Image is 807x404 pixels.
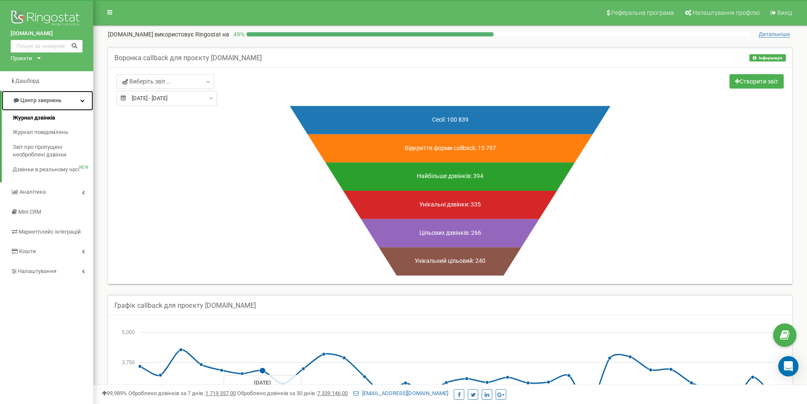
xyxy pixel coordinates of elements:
[227,379,298,387] div: [DATE]
[13,166,79,174] span: Дзвінки в реальному часі
[128,390,236,396] span: Оброблено дзвінків за 7 днів :
[18,268,56,274] span: Налаштування
[18,209,41,215] span: Mini CRM
[11,30,83,38] a: [DOMAIN_NAME]
[729,74,784,89] a: Створити звіт
[122,329,135,335] tspan: 5,000
[759,31,790,38] span: Детальніше
[13,162,93,177] a: Дзвінки в реальному часіNEW
[237,390,348,396] span: Оброблено дзвінків за 30 днів :
[777,9,792,16] span: Вихід
[229,30,247,39] p: 49 %
[20,97,61,103] span: Центр звернень
[13,125,93,140] a: Журнал повідомлень
[778,356,799,376] div: Open Intercom Messenger
[11,55,32,63] div: Проєкти
[116,74,214,89] a: Виберіть звіт...
[122,359,135,365] tspan: 3,750
[205,390,236,396] u: 1 719 357,00
[693,9,760,16] span: Налаштування профілю
[13,128,68,137] span: Журнал повідомлень
[155,31,229,38] span: використовує Ringostat на
[15,78,39,84] span: Дашборд
[11,8,83,30] img: Ringostat logo
[19,248,36,254] span: Кошти
[2,91,93,111] a: Центр звернень
[317,390,348,396] u: 7 339 146,00
[114,302,256,309] h5: Графік callback для проєкту [DOMAIN_NAME]
[13,111,93,125] a: Журнал дзвінків
[611,9,674,16] span: Реферальна програма
[114,54,262,62] h5: Воронка callback для проєкту [DOMAIN_NAME]
[13,143,89,159] span: Звіт про пропущені необроблені дзвінки
[122,77,171,86] span: Виберіть звіт...
[19,189,46,195] span: Аналiтика
[353,390,448,396] a: [EMAIL_ADDRESS][DOMAIN_NAME]
[19,228,81,235] span: Маркетплейс інтеграцій
[13,114,55,122] span: Журнал дзвінків
[11,40,83,53] input: Пошук за номером
[102,390,127,396] span: 99,989%
[108,30,229,39] p: [DOMAIN_NAME]
[749,54,786,61] button: Інформація
[13,140,93,162] a: Звіт про пропущені необроблені дзвінки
